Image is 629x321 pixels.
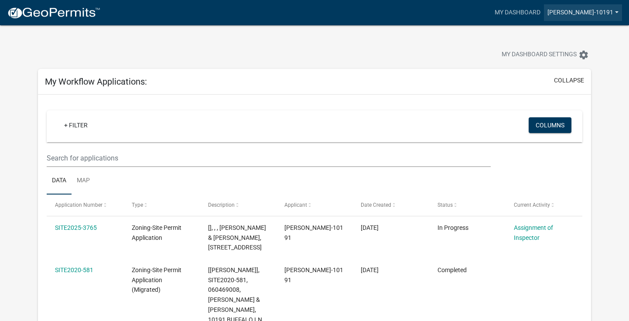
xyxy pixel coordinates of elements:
[514,202,550,208] span: Current Activity
[284,224,343,241] span: Ott-10191
[491,4,544,21] a: My Dashboard
[502,50,577,60] span: My Dashboard Settings
[529,117,571,133] button: Columns
[47,149,491,167] input: Search for applications
[45,76,147,87] h5: My Workflow Applications:
[132,266,181,294] span: Zoning-Site Permit Application (Migrated)
[276,195,352,215] datatable-header-cell: Applicant
[506,195,582,215] datatable-header-cell: Current Activity
[544,4,622,21] a: [PERSON_NAME]-10191
[361,266,379,273] span: 06/07/2020
[72,167,95,195] a: Map
[495,46,596,63] button: My Dashboard Settingssettings
[208,224,266,251] span: [], , , PAUL J & DEBRA L OTT, 10191 BUFFALO LN
[132,202,143,208] span: Type
[47,167,72,195] a: Data
[55,202,103,208] span: Application Number
[361,202,391,208] span: Date Created
[438,224,468,231] span: In Progress
[361,224,379,231] span: 07/26/2025
[284,202,307,208] span: Applicant
[429,195,506,215] datatable-header-cell: Status
[123,195,199,215] datatable-header-cell: Type
[132,224,181,241] span: Zoning-Site Permit Application
[47,195,123,215] datatable-header-cell: Application Number
[55,266,93,273] a: SITE2020-581
[200,195,276,215] datatable-header-cell: Description
[554,76,584,85] button: collapse
[514,224,553,241] a: Assignment of Inspector
[284,266,343,283] span: Ott-10191
[352,195,429,215] datatable-header-cell: Date Created
[208,202,235,208] span: Description
[55,224,97,231] a: SITE2025-3765
[578,50,589,60] i: settings
[438,202,453,208] span: Status
[438,266,467,273] span: Completed
[57,117,95,133] a: + Filter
